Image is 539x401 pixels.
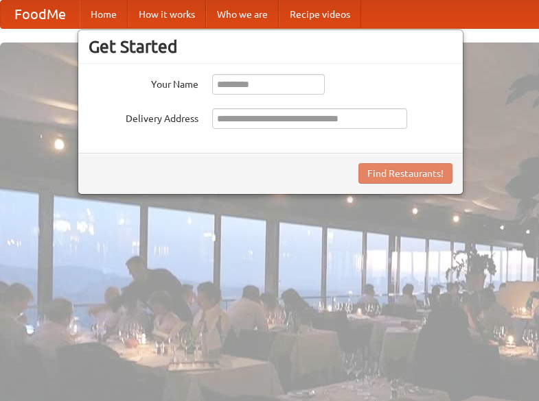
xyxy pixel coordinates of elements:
[1,1,80,28] a: FoodMe
[89,108,198,125] label: Delivery Address
[358,163,452,184] button: Find Restaurants!
[89,74,198,91] label: Your Name
[80,1,128,28] a: Home
[128,1,206,28] a: How it works
[279,1,361,28] a: Recipe videos
[206,1,279,28] a: Who we are
[89,36,452,57] h3: Get Started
